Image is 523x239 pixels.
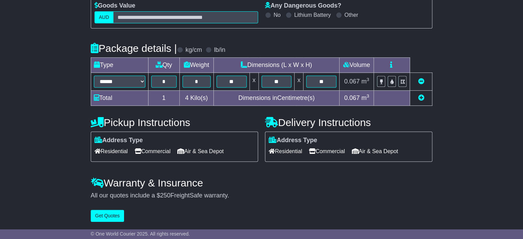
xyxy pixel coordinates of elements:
span: m [361,78,369,85]
span: 250 [160,192,170,199]
td: 1 [148,91,179,106]
h4: Pickup Instructions [91,117,258,128]
h4: Delivery Instructions [265,117,432,128]
td: x [249,73,258,91]
label: Any Dangerous Goods? [265,2,341,10]
a: Remove this item [418,78,424,85]
div: All our quotes include a $ FreightSafe warranty. [91,192,433,200]
span: 4 [185,94,189,101]
label: No [274,12,280,18]
span: © One World Courier 2025. All rights reserved. [91,231,190,237]
label: kg/cm [186,46,202,54]
td: Weight [179,58,213,73]
span: Air & Sea Depot [352,146,398,157]
td: x [294,73,303,91]
span: m [361,94,369,101]
label: Address Type [269,137,317,144]
span: Commercial [309,146,345,157]
button: Get Quotes [91,210,124,222]
td: Total [91,91,148,106]
span: Residential [94,146,128,157]
label: Other [344,12,358,18]
sup: 3 [367,77,369,82]
td: Volume [340,58,374,73]
td: Dimensions in Centimetre(s) [213,91,340,106]
span: 0.067 [344,94,360,101]
span: Residential [269,146,302,157]
td: Type [91,58,148,73]
sup: 3 [367,93,369,99]
span: Commercial [135,146,170,157]
label: Address Type [94,137,143,144]
span: Air & Sea Depot [177,146,224,157]
label: lb/in [214,46,225,54]
h4: Package details | [91,43,177,54]
td: Dimensions (L x W x H) [213,58,340,73]
h4: Warranty & Insurance [91,177,433,189]
td: Kilo(s) [179,91,213,106]
span: 0.067 [344,78,360,85]
label: Goods Value [94,2,135,10]
label: Lithium Battery [294,12,331,18]
label: AUD [94,11,114,23]
a: Add new item [418,94,424,101]
td: Qty [148,58,179,73]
